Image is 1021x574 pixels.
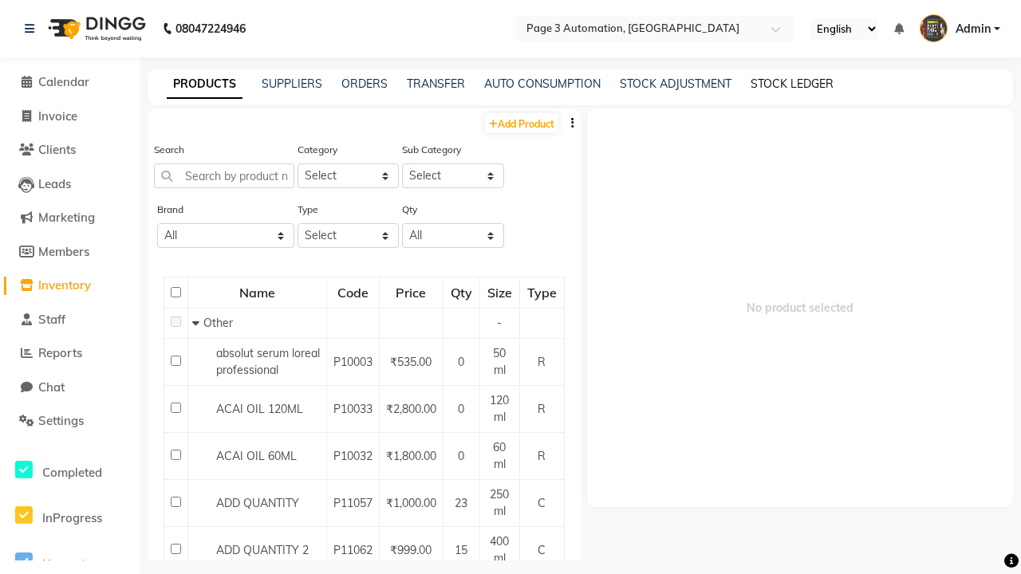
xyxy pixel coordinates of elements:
span: Upcoming [42,556,99,572]
a: Add Product [485,113,558,133]
span: ₹1,800.00 [386,449,436,463]
a: Reports [4,344,136,363]
span: P11057 [333,496,373,510]
span: 250 ml [490,487,509,518]
div: Type [521,278,563,307]
span: Members [38,244,89,259]
a: PRODUCTS [167,70,242,99]
div: Code [328,278,378,307]
span: Leads [38,176,71,191]
a: Chat [4,379,136,397]
span: 60 ml [493,440,506,471]
span: Clients [38,142,76,157]
a: STOCK LEDGER [751,77,834,91]
span: 23 [455,496,467,510]
span: Reports [38,345,82,360]
span: Collapse Row [192,316,203,330]
span: ADD QUANTITY 2 [216,543,309,557]
span: Settings [38,413,84,428]
div: Price [380,278,442,307]
span: R [538,355,546,369]
span: P10033 [333,402,373,416]
span: C [538,543,546,557]
span: ₹535.00 [390,355,432,369]
span: P10032 [333,449,373,463]
a: SUPPLIERS [262,77,322,91]
span: Marketing [38,210,95,225]
a: Clients [4,141,136,159]
span: - [497,316,502,330]
span: P10003 [333,355,373,369]
span: Other [203,316,233,330]
label: Brand [157,202,183,217]
span: ₹999.00 [390,543,432,557]
a: Invoice [4,108,136,126]
span: 50 ml [493,346,506,377]
span: ₹2,800.00 [386,402,436,416]
a: AUTO CONSUMPTION [484,77,601,91]
span: R [538,449,546,463]
span: absolut serum loreal professional [216,346,320,377]
label: Search [154,143,184,157]
div: Size [481,278,518,307]
span: ACAI OIL 120ML [216,402,303,416]
a: Inventory [4,277,136,295]
span: Inventory [38,277,91,293]
span: ACAI OIL 60ML [216,449,297,463]
a: ORDERS [341,77,388,91]
span: C [538,496,546,510]
div: Name [189,278,325,307]
span: 0 [458,449,464,463]
span: Invoice [38,108,77,124]
img: logo [41,6,150,51]
span: 0 [458,355,464,369]
span: Staff [38,312,65,327]
label: Qty [402,202,417,217]
a: TRANSFER [407,77,465,91]
span: InProgress [42,510,102,525]
a: Members [4,243,136,261]
span: R [538,402,546,416]
label: Sub Category [402,143,461,157]
span: 0 [458,402,464,416]
span: Calendar [38,74,89,89]
a: Staff [4,311,136,329]
input: Search by product name or code [154,163,294,188]
label: Type [298,202,318,217]
span: 400 ml [490,534,509,565]
label: Category [298,143,337,157]
span: 120 ml [490,393,509,424]
a: Marketing [4,209,136,227]
b: 08047224946 [175,6,246,51]
a: Settings [4,412,136,431]
span: P11062 [333,543,373,557]
a: Leads [4,175,136,194]
span: ₹1,000.00 [386,496,436,510]
span: ADD QUANTITY [216,496,299,510]
a: STOCK ADJUSTMENT [620,77,731,91]
div: Qty [444,278,479,307]
span: 15 [455,543,467,557]
span: Completed [42,465,102,480]
span: No product selected [587,108,1014,507]
a: Calendar [4,73,136,92]
span: Chat [38,379,65,395]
